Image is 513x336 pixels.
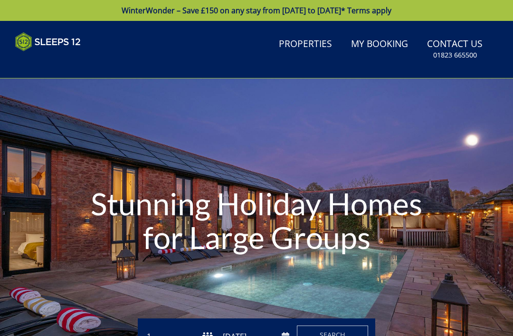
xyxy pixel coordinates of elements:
small: 01823 665500 [433,50,477,60]
a: My Booking [347,34,412,55]
h1: Stunning Holiday Homes for Large Groups [77,168,436,274]
img: Sleeps 12 [15,32,81,51]
a: Properties [275,34,336,55]
a: Contact Us01823 665500 [423,34,486,65]
iframe: Customer reviews powered by Trustpilot [10,57,110,65]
